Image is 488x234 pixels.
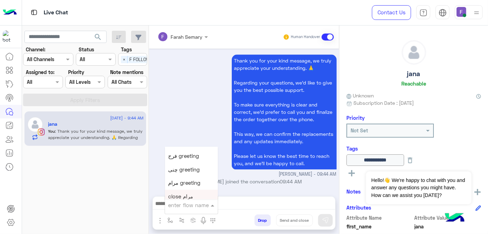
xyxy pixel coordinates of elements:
label: Note mentions [110,68,143,76]
h6: Tags [346,145,481,152]
h5: jana [407,70,421,78]
button: select flow [165,214,176,226]
img: defaultAdmin.png [402,41,426,64]
span: 09:44 AM [280,178,302,184]
img: make a call [210,218,216,224]
span: [DATE] - 9:44 AM [110,115,143,121]
img: profile [472,8,481,17]
img: tab [419,9,428,17]
span: first_name [346,223,413,230]
img: select flow [167,218,173,223]
span: jana [415,223,481,230]
label: Status [79,46,94,53]
img: Trigger scenario [179,218,185,223]
span: Unknown [346,92,374,99]
h6: Priority [346,115,365,121]
button: Drop [254,214,271,226]
span: [PERSON_NAME] - 09:44 AM [279,171,337,178]
p: 28/8/2025, 9:44 AM [232,54,337,169]
span: F FOLLOW UP [128,56,159,63]
span: فرح greeting [168,153,199,159]
label: Channel: [26,46,45,53]
span: search [94,33,102,41]
p: Live Chat [44,8,68,17]
span: Thank you for your kind message, we truly appreciate your understanding. 🙏 Regarding your questio... [48,129,143,190]
img: create order [191,218,196,223]
label: Tags [121,46,132,53]
a: tab [416,5,430,20]
label: Priority [68,68,84,76]
button: Send and close [276,214,313,226]
button: Apply Filters [23,94,147,106]
span: × [121,56,128,63]
img: tab [30,8,38,17]
label: Assigned to: [26,68,55,76]
button: Trigger scenario [176,214,188,226]
button: create order [188,214,199,226]
img: send message [322,217,329,224]
h5: jana [48,121,58,127]
span: close مرام [168,193,193,199]
img: send voice note [199,217,208,225]
img: userImage [457,7,466,17]
small: Human Handover [291,34,320,40]
img: hulul-logo.png [443,206,467,231]
span: Attribute Value [415,214,481,221]
span: Subscription Date : [DATE] [353,99,414,107]
a: Contact Us [372,5,411,20]
ng-dropdown-panel: Options list [165,147,218,199]
span: Hello!👋 We're happy to chat with you and answer any questions you might have. How can we assist y... [366,171,471,204]
span: Attribute Name [346,214,413,221]
img: defaultAdmin.png [27,117,43,132]
span: مرام greeting [168,180,201,186]
img: 317874714732967 [3,30,15,43]
p: [PERSON_NAME] joined the conversation [152,178,337,185]
img: Logo [3,5,17,20]
span: چنى greeting [168,166,200,173]
h6: Notes [346,188,361,195]
img: tab [439,9,447,17]
img: Instagram [38,129,45,136]
button: search [89,31,107,46]
img: send attachment [156,217,164,225]
img: add [474,189,481,195]
h6: Attributes [346,204,371,211]
h6: Reachable [401,80,426,87]
span: You [48,129,55,134]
